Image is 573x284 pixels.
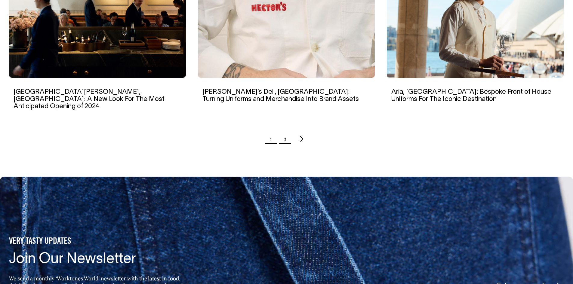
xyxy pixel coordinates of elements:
[9,237,182,247] h5: VERY TASTY UPDATES
[14,89,165,109] a: [GEOGRAPHIC_DATA][PERSON_NAME], [GEOGRAPHIC_DATA]: A New Look For The Most Anticipated Opening of...
[299,131,303,146] a: Next page
[284,131,287,146] a: Page 2
[202,89,359,102] a: [PERSON_NAME]’s Deli, [GEOGRAPHIC_DATA]: Turning Uniforms and Merchandise Into Brand Assets
[9,131,564,146] nav: Pagination
[270,131,272,146] span: Page 1
[9,252,182,267] h4: Join Our Newsletter
[391,89,551,102] a: Aria, [GEOGRAPHIC_DATA]: Bespoke Front of House Uniforms For The Iconic Destination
